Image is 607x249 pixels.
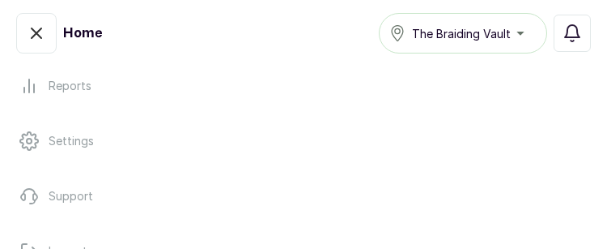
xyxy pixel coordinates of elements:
p: Reports [49,78,91,94]
a: Reports [13,63,594,109]
a: Settings [13,118,594,164]
h1: Home [63,24,102,43]
button: The Braiding Vault [379,13,547,54]
p: Support [49,188,93,204]
a: Support [13,174,594,219]
p: Settings [49,133,94,149]
span: The Braiding Vault [412,25,511,42]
